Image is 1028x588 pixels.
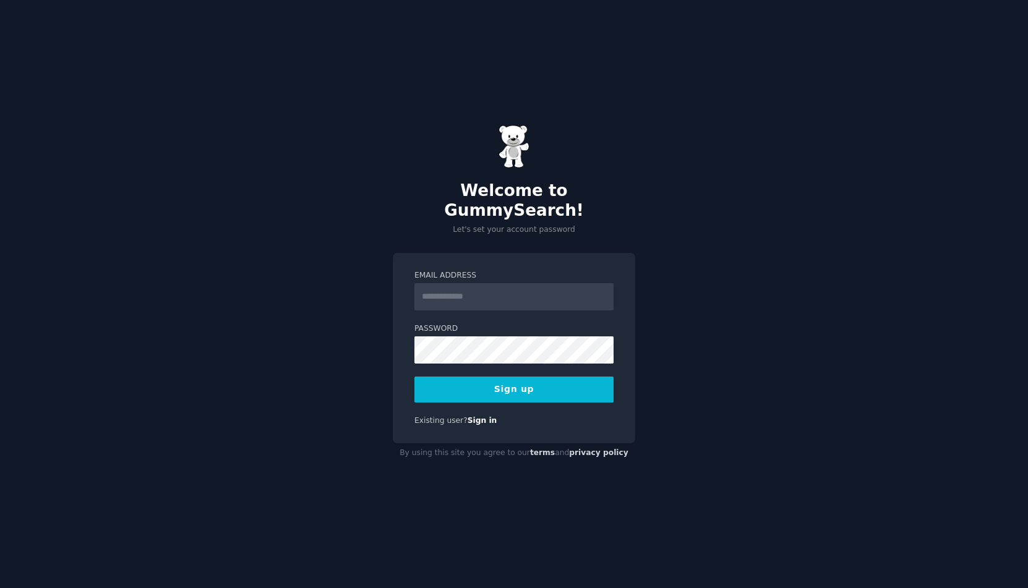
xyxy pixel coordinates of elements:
a: Sign in [468,416,497,425]
div: By using this site you agree to our and [393,443,635,463]
span: Existing user? [414,416,468,425]
label: Email Address [414,270,614,281]
button: Sign up [414,377,614,403]
a: terms [530,448,555,457]
p: Let's set your account password [393,224,635,236]
label: Password [414,323,614,334]
h2: Welcome to GummySearch! [393,181,635,220]
a: privacy policy [569,448,628,457]
img: Gummy Bear [499,125,529,168]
